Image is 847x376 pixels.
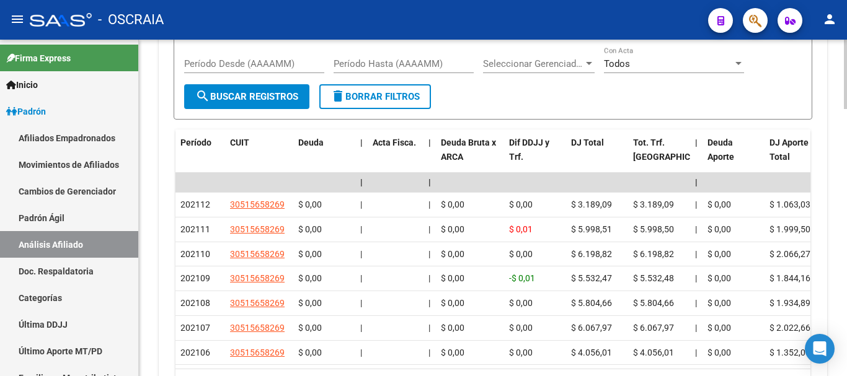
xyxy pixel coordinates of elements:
[298,224,322,234] span: $ 0,00
[707,298,731,308] span: $ 0,00
[695,249,697,259] span: |
[633,249,674,259] span: $ 6.198,82
[707,199,731,209] span: $ 0,00
[509,138,549,162] span: Dif DDJJ y Trf.
[180,199,210,209] span: 202112
[628,129,690,184] datatable-header-cell: Tot. Trf. Bruto
[360,298,362,308] span: |
[230,348,285,357] span: 30515658269
[230,323,285,333] span: 30515658269
[10,12,25,27] mat-icon: menu
[180,249,210,259] span: 202110
[428,273,430,283] span: |
[695,323,697,333] span: |
[180,224,210,234] span: 202111
[293,129,355,184] datatable-header-cell: Deuda
[633,224,674,234] span: $ 5.998,50
[360,323,362,333] span: |
[695,348,697,357] span: |
[633,199,674,209] span: $ 3.189,09
[707,249,731,259] span: $ 0,00
[360,138,363,147] span: |
[769,249,810,259] span: $ 2.066,27
[483,58,583,69] span: Seleccionar Gerenciador
[633,323,674,333] span: $ 6.067,97
[428,298,430,308] span: |
[230,224,285,234] span: 30515658269
[428,348,430,357] span: |
[180,348,210,357] span: 202106
[695,298,697,308] span: |
[360,348,362,357] span: |
[428,323,430,333] span: |
[571,323,612,333] span: $ 6.067,97
[298,249,322,259] span: $ 0,00
[436,129,504,184] datatable-header-cell: Deuda Bruta x ARCA
[765,129,827,184] datatable-header-cell: DJ Aporte Total
[298,199,322,209] span: $ 0,00
[769,138,809,162] span: DJ Aporte Total
[633,348,674,357] span: $ 4.056,01
[6,51,71,65] span: Firma Express
[98,6,164,33] span: - OSCRAIA
[360,177,363,187] span: |
[195,89,210,103] mat-icon: search
[441,348,464,357] span: $ 0,00
[360,249,362,259] span: |
[571,224,612,234] span: $ 5.998,51
[360,224,362,234] span: |
[368,129,423,184] datatable-header-cell: Acta Fisca.
[230,249,285,259] span: 30515658269
[441,138,496,162] span: Deuda Bruta x ARCA
[604,58,630,69] span: Todos
[180,138,211,147] span: Período
[509,273,535,283] span: -$ 0,01
[428,177,431,187] span: |
[509,224,533,234] span: $ 0,01
[707,348,731,357] span: $ 0,00
[441,224,464,234] span: $ 0,00
[633,298,674,308] span: $ 5.804,66
[769,224,810,234] span: $ 1.999,50
[695,199,697,209] span: |
[769,348,810,357] span: $ 1.352,00
[695,138,698,147] span: |
[822,12,837,27] mat-icon: person
[428,199,430,209] span: |
[441,199,464,209] span: $ 0,00
[6,105,46,118] span: Padrón
[769,323,810,333] span: $ 2.022,66
[707,224,731,234] span: $ 0,00
[566,129,628,184] datatable-header-cell: DJ Total
[695,224,697,234] span: |
[428,138,431,147] span: |
[509,323,533,333] span: $ 0,00
[707,138,734,162] span: Deuda Aporte
[509,348,533,357] span: $ 0,00
[175,129,225,184] datatable-header-cell: Período
[695,177,698,187] span: |
[571,138,604,147] span: DJ Total
[571,273,612,283] span: $ 5.532,47
[571,348,612,357] span: $ 4.056,01
[230,138,249,147] span: CUIT
[330,89,345,103] mat-icon: delete
[571,199,612,209] span: $ 3.189,09
[180,273,210,283] span: 202109
[423,129,436,184] datatable-header-cell: |
[769,298,810,308] span: $ 1.934,89
[230,273,285,283] span: 30515658269
[633,273,674,283] span: $ 5.532,48
[298,273,322,283] span: $ 0,00
[298,138,324,147] span: Deuda
[703,129,765,184] datatable-header-cell: Deuda Aporte
[360,273,362,283] span: |
[695,273,697,283] span: |
[509,298,533,308] span: $ 0,00
[441,323,464,333] span: $ 0,00
[441,249,464,259] span: $ 0,00
[707,323,731,333] span: $ 0,00
[298,298,322,308] span: $ 0,00
[319,84,431,109] button: Borrar Filtros
[707,273,731,283] span: $ 0,00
